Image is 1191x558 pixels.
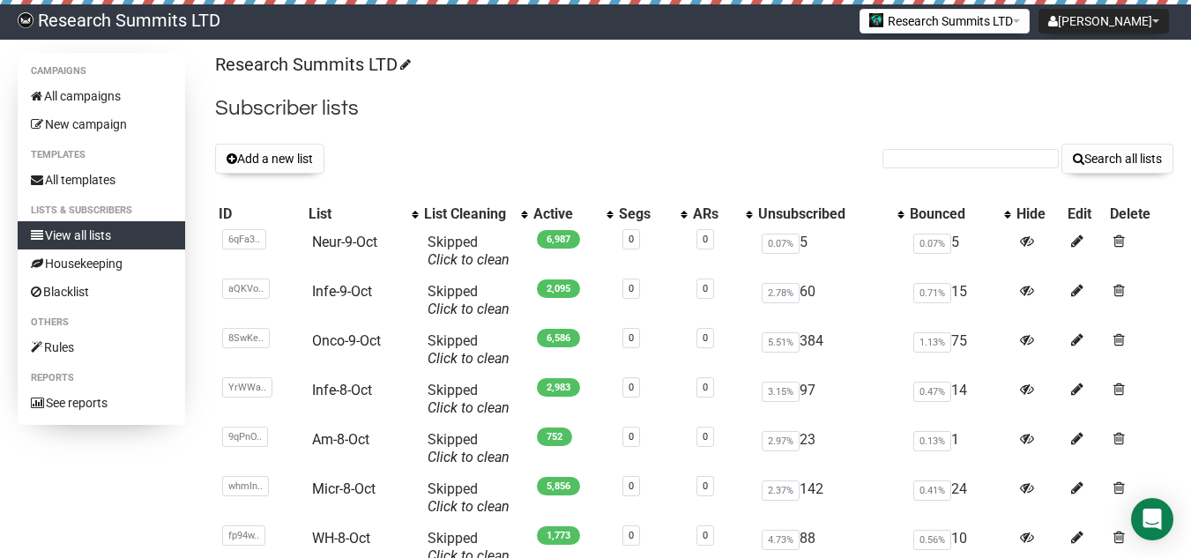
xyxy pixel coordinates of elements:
[755,227,906,276] td: 5
[312,480,376,497] a: Micr-8-Oct
[428,431,510,465] span: Skipped
[629,234,634,245] a: 0
[215,144,324,174] button: Add a new list
[1106,202,1173,227] th: Delete: No sort applied, sorting is disabled
[1061,144,1173,174] button: Search all lists
[421,202,530,227] th: List Cleaning: No sort applied, activate to apply an ascending sort
[629,431,634,443] a: 0
[913,283,951,303] span: 0.71%
[222,279,270,299] span: aQKVo..
[312,283,372,300] a: Infe-9-Oct
[222,328,270,348] span: 8SwKe..
[215,93,1173,124] h2: Subscriber lists
[312,431,369,448] a: Am-8-Oct
[428,251,510,268] a: Click to clean
[755,473,906,523] td: 142
[18,278,185,306] a: Blacklist
[906,276,1014,325] td: 15
[913,431,951,451] span: 0.13%
[629,480,634,492] a: 0
[312,332,381,349] a: Onco-9-Oct
[703,431,708,443] a: 0
[703,234,708,245] a: 0
[537,279,580,298] span: 2,095
[312,234,377,250] a: Neur-9-Oct
[913,382,951,402] span: 0.47%
[222,525,265,546] span: fp94w..
[762,480,800,501] span: 2.37%
[18,200,185,221] li: Lists & subscribers
[312,530,370,547] a: WH-8-Oct
[428,332,510,367] span: Skipped
[18,368,185,389] li: Reports
[755,202,906,227] th: Unsubscribed: No sort applied, activate to apply an ascending sort
[533,205,597,223] div: Active
[619,205,672,223] div: Segs
[537,329,580,347] span: 6,586
[215,54,408,75] a: Research Summits LTD
[537,378,580,397] span: 2,983
[762,332,800,353] span: 5.51%
[629,332,634,344] a: 0
[428,301,510,317] a: Click to clean
[1064,202,1107,227] th: Edit: No sort applied, sorting is disabled
[18,166,185,194] a: All templates
[1016,205,1060,223] div: Hide
[18,389,185,417] a: See reports
[222,377,272,398] span: YrWWa..
[305,202,421,227] th: List: No sort applied, activate to apply an ascending sort
[758,205,889,223] div: Unsubscribed
[906,202,1014,227] th: Bounced: No sort applied, activate to apply an ascending sort
[906,375,1014,424] td: 14
[910,205,996,223] div: Bounced
[18,312,185,333] li: Others
[755,424,906,473] td: 23
[428,350,510,367] a: Click to clean
[913,480,951,501] span: 0.41%
[762,283,800,303] span: 2.78%
[703,332,708,344] a: 0
[18,12,33,28] img: bccbfd5974049ef095ce3c15df0eef5a
[215,202,305,227] th: ID: No sort applied, sorting is disabled
[428,498,510,515] a: Click to clean
[913,234,951,254] span: 0.07%
[693,205,737,223] div: ARs
[18,61,185,82] li: Campaigns
[537,477,580,495] span: 5,856
[629,382,634,393] a: 0
[428,234,510,268] span: Skipped
[18,333,185,361] a: Rules
[762,234,800,254] span: 0.07%
[1131,498,1173,540] div: Open Intercom Messenger
[906,424,1014,473] td: 1
[629,283,634,294] a: 0
[1013,202,1063,227] th: Hide: No sort applied, sorting is disabled
[309,205,403,223] div: List
[222,229,266,249] span: 6qFa3..
[703,382,708,393] a: 0
[860,9,1030,33] button: Research Summits LTD
[703,283,708,294] a: 0
[762,431,800,451] span: 2.97%
[1110,205,1170,223] div: Delete
[689,202,755,227] th: ARs: No sort applied, activate to apply an ascending sort
[537,428,572,446] span: 752
[762,382,800,402] span: 3.15%
[703,530,708,541] a: 0
[1068,205,1104,223] div: Edit
[869,13,883,27] img: 2.jpg
[312,382,372,398] a: Infe-8-Oct
[537,526,580,545] span: 1,773
[18,249,185,278] a: Housekeeping
[906,227,1014,276] td: 5
[913,332,951,353] span: 1.13%
[428,283,510,317] span: Skipped
[18,110,185,138] a: New campaign
[906,473,1014,523] td: 24
[755,276,906,325] td: 60
[428,449,510,465] a: Click to clean
[615,202,689,227] th: Segs: No sort applied, activate to apply an ascending sort
[219,205,301,223] div: ID
[428,399,510,416] a: Click to clean
[530,202,614,227] th: Active: No sort applied, activate to apply an ascending sort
